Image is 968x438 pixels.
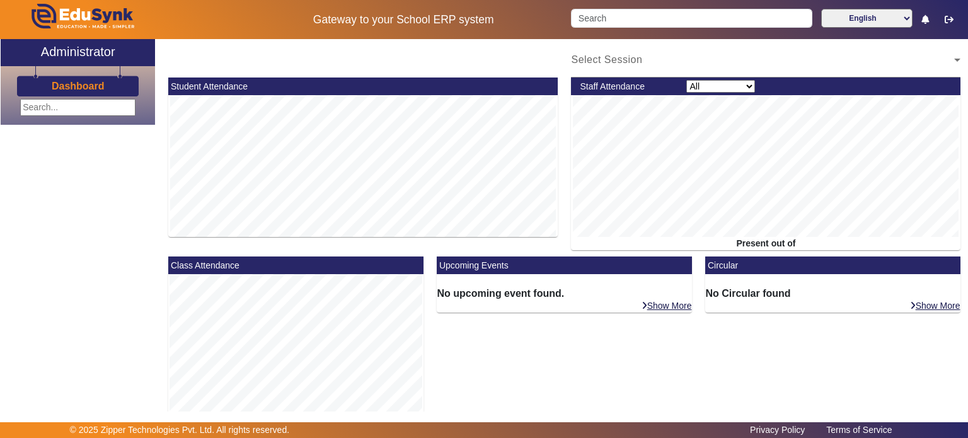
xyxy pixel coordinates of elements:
[168,256,423,274] mat-card-header: Class Attendance
[705,256,960,274] mat-card-header: Circular
[437,287,692,299] h6: No upcoming event found.
[571,54,642,65] span: Select Session
[744,422,811,438] a: Privacy Policy
[909,300,961,311] a: Show More
[20,99,135,116] input: Search...
[437,256,692,274] mat-card-header: Upcoming Events
[168,78,558,95] mat-card-header: Student Attendance
[641,300,693,311] a: Show More
[41,44,115,59] h2: Administrator
[249,13,558,26] h5: Gateway to your School ERP system
[705,287,960,299] h6: No Circular found
[571,9,812,28] input: Search
[52,80,105,92] h3: Dashboard
[51,79,105,93] a: Dashboard
[1,39,155,66] a: Administrator
[573,80,680,93] div: Staff Attendance
[820,422,898,438] a: Terms of Service
[70,424,290,437] p: © 2025 Zipper Technologies Pvt. Ltd. All rights reserved.
[571,237,960,250] div: Present out of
